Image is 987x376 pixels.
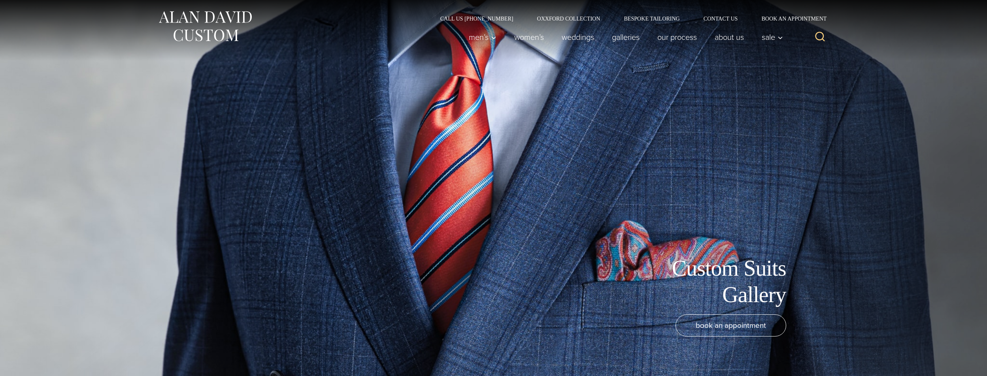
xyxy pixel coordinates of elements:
a: Book an Appointment [749,16,829,21]
span: book an appointment [696,320,766,331]
a: book an appointment [676,314,786,337]
span: Men’s [469,33,496,41]
nav: Secondary Navigation [428,16,830,21]
h1: Custom Suits Gallery [608,255,786,308]
a: Bespoke Tailoring [612,16,691,21]
nav: Primary Navigation [460,29,787,45]
span: Sale [762,33,783,41]
a: Our Process [648,29,706,45]
a: Galleries [603,29,648,45]
a: Women’s [505,29,553,45]
a: Call Us [PHONE_NUMBER] [428,16,525,21]
button: View Search Form [811,28,830,47]
a: Contact Us [692,16,750,21]
a: Oxxford Collection [525,16,612,21]
a: About Us [706,29,753,45]
a: weddings [553,29,603,45]
img: Alan David Custom [158,9,253,44]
